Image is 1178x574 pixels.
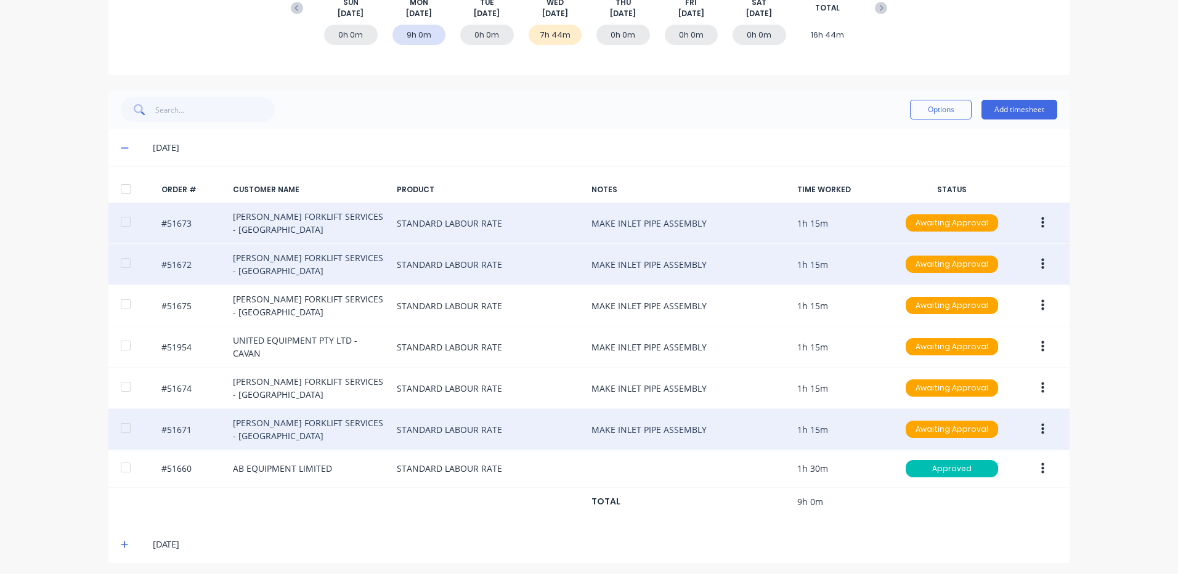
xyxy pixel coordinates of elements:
div: STATUS [900,184,1004,195]
button: Awaiting Approval [905,338,999,356]
button: Awaiting Approval [905,420,999,439]
div: 0h 0m [596,25,650,45]
div: [DATE] [153,538,1057,551]
div: NOTES [591,184,787,195]
div: Awaiting Approval [906,256,998,273]
div: Awaiting Approval [906,297,998,314]
button: Approved [905,459,999,478]
div: 0h 0m [324,25,378,45]
button: Add timesheet [981,100,1057,119]
span: [DATE] [542,8,568,19]
button: Options [910,100,972,119]
div: CUSTOMER NAME [233,184,387,195]
div: TIME WORKED [797,184,890,195]
span: [DATE] [610,8,636,19]
span: [DATE] [474,8,500,19]
div: Awaiting Approval [906,214,998,232]
span: [DATE] [678,8,704,19]
div: 0h 0m [460,25,514,45]
button: Awaiting Approval [905,379,999,397]
button: Awaiting Approval [905,214,999,232]
button: Awaiting Approval [905,296,999,315]
div: Awaiting Approval [906,379,998,397]
span: [DATE] [338,8,364,19]
button: Awaiting Approval [905,255,999,273]
div: 0h 0m [665,25,718,45]
div: Approved [906,460,998,477]
span: [DATE] [746,8,772,19]
div: ORDER # [161,184,223,195]
input: Search... [155,97,275,122]
div: Awaiting Approval [906,421,998,438]
span: TOTAL [815,2,840,14]
div: Awaiting Approval [906,338,998,355]
div: 0h 0m [733,25,786,45]
div: 7h 44m [529,25,582,45]
div: PRODUCT [397,184,582,195]
span: [DATE] [406,8,432,19]
div: [DATE] [153,141,1057,155]
div: 16h 44m [801,25,855,45]
div: 9h 0m [392,25,446,45]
